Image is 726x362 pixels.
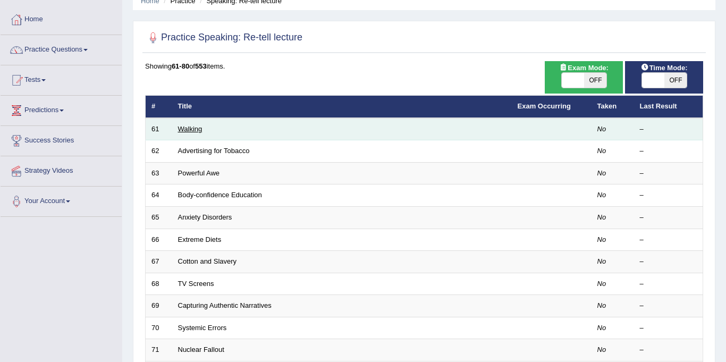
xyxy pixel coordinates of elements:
[597,191,606,199] em: No
[637,62,692,73] span: Time Mode:
[172,62,189,70] b: 61-80
[146,140,172,163] td: 62
[146,295,172,317] td: 69
[146,207,172,229] td: 65
[146,184,172,207] td: 64
[640,213,697,223] div: –
[597,257,606,265] em: No
[592,96,634,118] th: Taken
[597,324,606,332] em: No
[1,96,122,122] a: Predictions
[178,346,224,353] a: Nuclear Fallout
[146,118,172,140] td: 61
[1,126,122,153] a: Success Stories
[640,345,697,355] div: –
[640,257,697,267] div: –
[1,35,122,62] a: Practice Questions
[555,62,612,73] span: Exam Mode:
[146,162,172,184] td: 63
[178,235,222,243] a: Extreme Diets
[146,229,172,251] td: 66
[178,147,250,155] a: Advertising for Tobacco
[597,169,606,177] em: No
[640,301,697,311] div: –
[178,257,237,265] a: Cotton and Slavery
[640,146,697,156] div: –
[597,301,606,309] em: No
[178,280,214,288] a: TV Screens
[518,102,571,110] a: Exam Occurring
[640,169,697,179] div: –
[597,235,606,243] em: No
[178,169,220,177] a: Powerful Awe
[146,273,172,295] td: 68
[640,190,697,200] div: –
[640,124,697,134] div: –
[146,96,172,118] th: #
[664,73,687,88] span: OFF
[146,339,172,361] td: 71
[640,323,697,333] div: –
[178,213,232,221] a: Anxiety Disorders
[178,125,202,133] a: Walking
[640,279,697,289] div: –
[146,251,172,273] td: 67
[172,96,512,118] th: Title
[178,324,227,332] a: Systemic Errors
[1,187,122,213] a: Your Account
[1,156,122,183] a: Strategy Videos
[634,96,703,118] th: Last Result
[597,147,606,155] em: No
[597,213,606,221] em: No
[195,62,207,70] b: 553
[1,5,122,31] a: Home
[145,30,302,46] h2: Practice Speaking: Re-tell lecture
[145,61,703,71] div: Showing of items.
[597,125,606,133] em: No
[1,65,122,92] a: Tests
[597,280,606,288] em: No
[597,346,606,353] em: No
[178,301,272,309] a: Capturing Authentic Narratives
[146,317,172,339] td: 70
[584,73,606,88] span: OFF
[178,191,262,199] a: Body-confidence Education
[545,61,623,94] div: Show exams occurring in exams
[640,235,697,245] div: –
